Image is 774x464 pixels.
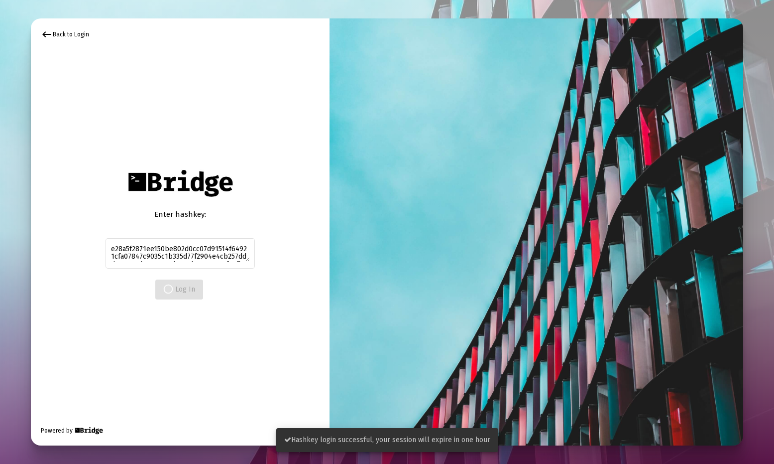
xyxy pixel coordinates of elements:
mat-icon: keyboard_backspace [41,28,53,40]
span: Hashkey login successful, your session will expire in one hour [284,436,490,444]
div: Enter hashkey: [106,209,255,219]
span: Log In [163,285,195,294]
div: Powered by [41,426,104,436]
div: Back to Login [41,28,89,40]
img: Bridge Financial Technology Logo [74,426,104,436]
img: Bridge Financial Technology Logo [123,164,237,202]
button: Log In [155,280,203,300]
